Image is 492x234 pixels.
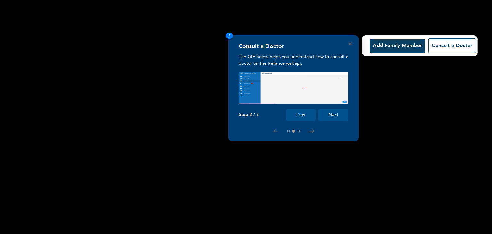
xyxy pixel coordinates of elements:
button: Next [318,109,348,121]
span: 2 [226,33,233,39]
h4: Consult a Doctor [239,43,284,50]
p: The GIF below helps you understand how to consult a doctor on the Reliance webapp [239,54,348,67]
button: Consult a Doctor [428,38,476,53]
button: Prev [286,109,316,121]
button: Add Family Member [370,39,425,53]
p: Step 2 / 3 [239,112,259,118]
button: Close [349,42,352,45]
img: consult_tour.f0374f2500000a21e88d.gif [239,72,348,104]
